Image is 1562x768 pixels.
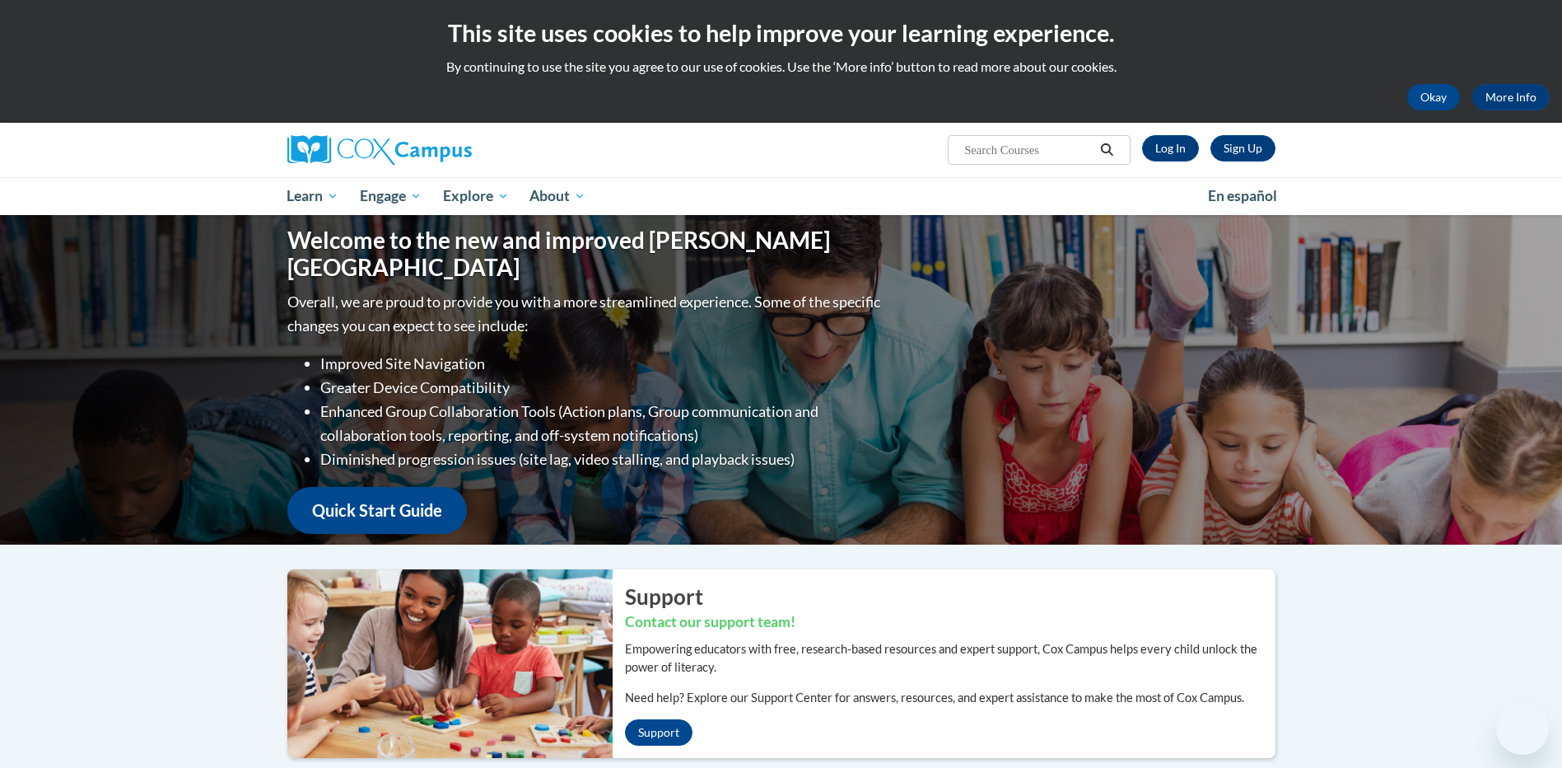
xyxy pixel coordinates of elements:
input: Search Courses [963,140,1094,160]
img: ... [275,569,613,757]
span: About [529,186,585,206]
li: Enhanced Group Collaboration Tools (Action plans, Group communication and collaboration tools, re... [320,400,884,447]
button: Search [1094,140,1119,160]
a: Quick Start Guide [287,487,467,534]
li: Improved Site Navigation [320,352,884,376]
span: En español [1208,187,1277,204]
div: Main menu [263,177,1300,215]
h2: Support [625,582,1275,611]
span: Engage [360,186,422,206]
h3: Contact our support team! [625,612,1275,633]
a: Log In [1142,135,1199,162]
h1: Welcome to the new and improved [PERSON_NAME][GEOGRAPHIC_DATA] [287,227,884,282]
p: Empowering educators with free, research-based resources and expert support, Cox Campus helps eve... [625,640,1275,677]
a: More Info [1472,84,1550,110]
a: About [519,177,596,215]
a: En español [1197,179,1288,213]
a: Explore [432,177,520,215]
li: Greater Device Compatibility [320,376,884,400]
a: Register [1210,135,1275,162]
a: Support [625,719,692,746]
h2: This site uses cookies to help improve your learning experience. [12,16,1550,49]
button: Okay [1407,84,1460,110]
p: Overall, we are proud to provide you with a more streamlined experience. Some of the specific cha... [287,290,884,338]
iframe: Button to launch messaging window [1496,702,1549,755]
p: Need help? Explore our Support Center for answers, resources, and expert assistance to make the m... [625,689,1275,707]
li: Diminished progression issues (site lag, video stalling, and playback issues) [320,447,884,471]
a: Engage [349,177,432,215]
a: Cox Campus [287,135,600,165]
a: Learn [277,177,350,215]
img: Cox Campus [287,135,472,165]
span: Explore [443,186,509,206]
p: By continuing to use the site you agree to our use of cookies. Use the ‘More info’ button to read... [12,58,1550,76]
span: Learn [287,186,338,206]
